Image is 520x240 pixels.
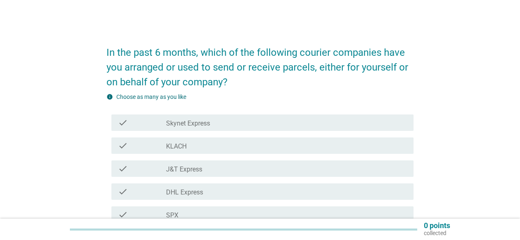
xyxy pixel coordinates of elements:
label: SPX [166,211,178,219]
label: Skynet Express [166,119,210,128]
label: Choose as many as you like [116,94,186,100]
i: check [118,210,128,219]
i: check [118,187,128,197]
i: check [118,118,128,128]
label: J&T Express [166,165,202,174]
p: 0 points [424,222,450,229]
h2: In the past 6 months, which of the following courier companies have you arranged or used to send ... [106,37,414,89]
i: check [118,164,128,174]
i: info [106,94,113,100]
label: DHL Express [166,188,203,197]
label: KLACH [166,142,187,151]
i: check [118,141,128,151]
p: collected [424,229,450,237]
